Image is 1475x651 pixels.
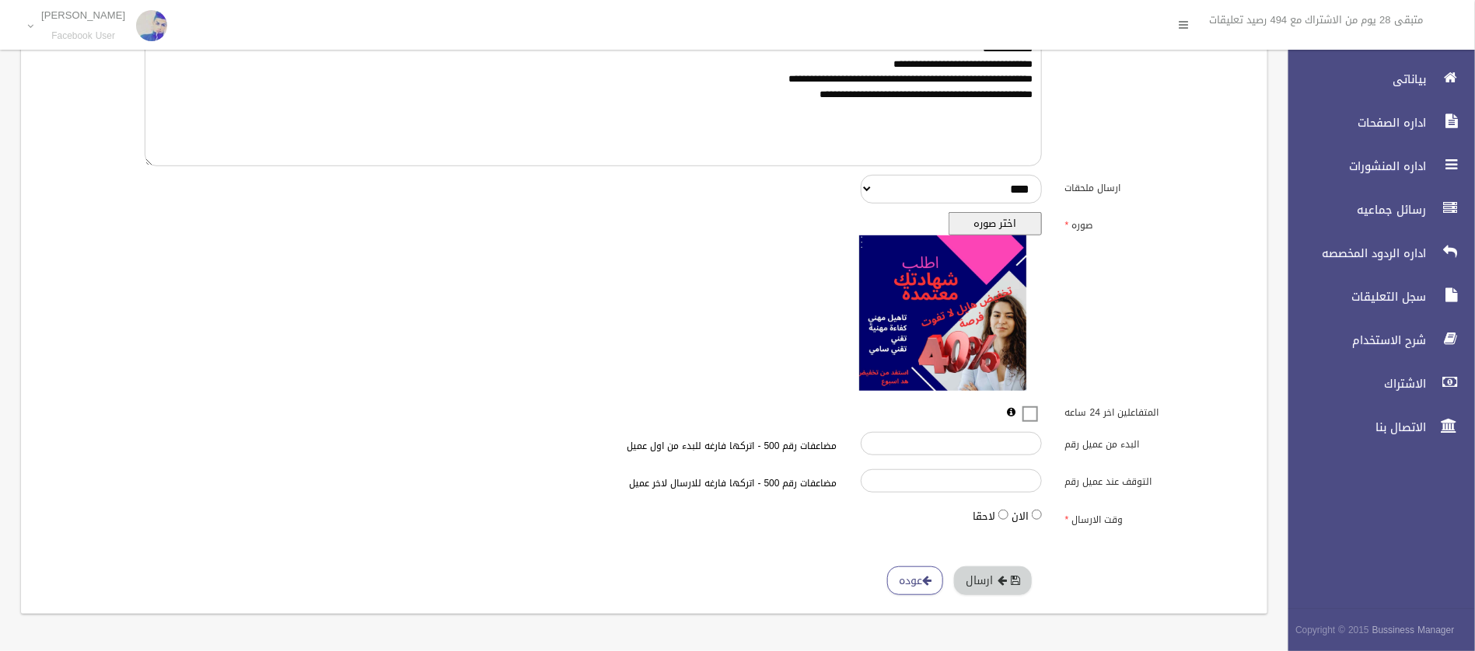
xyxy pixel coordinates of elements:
span: شرح الاستخدام [1275,332,1431,348]
label: التوقف عند عميل رقم [1054,469,1258,491]
label: لاحقا [973,507,995,526]
p: [PERSON_NAME] [41,9,125,21]
span: اداره الردود المخصصه [1275,245,1431,261]
span: الاشتراك [1275,376,1431,392]
span: اداره الصفحات [1275,115,1431,131]
a: عوده [887,566,943,595]
a: الاشتراك [1275,367,1475,401]
a: بياناتى [1275,62,1475,96]
img: معاينه الصوره [856,235,1042,391]
span: بياناتى [1275,71,1431,87]
label: المتفاعلين اخر 24 ساعه [1054,399,1258,421]
h6: مضاعفات رقم 500 - اتركها فارغه للبدء من اول عميل [349,441,837,451]
a: شرح الاستخدام [1275,323,1475,357]
span: سجل التعليقات [1275,289,1431,305]
label: وقت الارسال [1054,507,1258,528]
span: اداره المنشورات [1275,158,1431,174]
a: اداره الردود المخصصه [1275,236,1475,270]
a: اداره الصفحات [1275,106,1475,140]
a: الاتصال بنا [1275,410,1475,444]
span: الاتصال بنا [1275,419,1431,435]
label: الان [1012,507,1029,526]
strong: Bussiness Manager [1372,621,1455,639]
a: رسائل جماعيه [1275,193,1475,227]
label: ارسال ملحقات [1054,175,1258,197]
a: سجل التعليقات [1275,280,1475,314]
h6: مضاعفات رقم 500 - اتركها فارغه للارسال لاخر عميل [349,479,837,489]
label: صوره [1054,212,1258,234]
button: ارسال [954,566,1032,595]
span: رسائل جماعيه [1275,202,1431,218]
small: Facebook User [41,30,125,42]
label: البدء من عميل رقم [1054,432,1258,454]
button: اختر صوره [949,212,1042,235]
a: اداره المنشورات [1275,149,1475,183]
span: Copyright © 2015 [1295,621,1369,639]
